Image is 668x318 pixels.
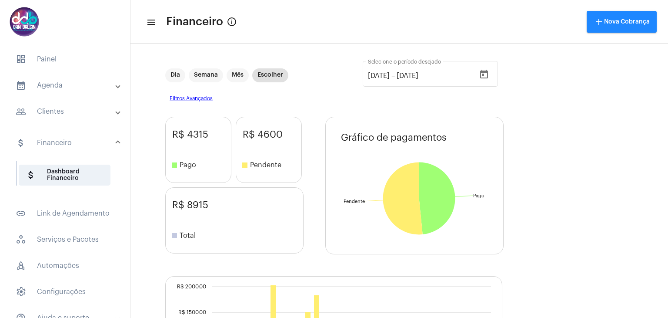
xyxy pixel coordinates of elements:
mat-expansion-panel-header: sidenav iconAgenda [5,75,130,96]
mat-expansion-panel-header: sidenav iconFinanceiro [5,129,130,157]
span: sidenav icon [16,287,26,297]
mat-expansion-panel-header: sidenav iconClientes [5,101,130,122]
mat-icon: sidenav icon [16,106,26,117]
span: Pendente [240,160,301,170]
mat-icon: sidenav icon [16,80,26,91]
input: Data do fim [397,72,449,80]
button: Nova Cobrança [587,11,657,33]
span: Painel [9,49,121,70]
span: Configurações [9,281,121,302]
span: Dashboard Financeiro [19,165,110,186]
span: Automações [9,255,121,276]
span: R$ 8915 [172,200,303,210]
span: R$ 4315 [172,129,231,140]
span: – [391,72,395,80]
text: Pendente [344,199,365,204]
mat-chip: Escolher [252,68,288,82]
mat-panel-title: Agenda [16,80,116,91]
mat-icon: sidenav icon [146,17,155,27]
span: sidenav icon [16,54,26,64]
span: Pago [169,160,231,170]
mat-icon: sidenav icon [16,208,26,219]
mat-icon: sidenav icon [16,138,26,148]
span: Financeiro [166,15,223,29]
span: Link de Agendamento [9,203,121,224]
text: R$ 1500.00 [178,309,206,315]
span: Filtros Avançados [165,91,633,106]
div: sidenav iconFinanceiro [5,157,130,198]
span: sidenav icon [16,260,26,271]
text: R$ 2000.00 [177,284,206,289]
mat-icon: stop [240,160,250,170]
mat-icon: sidenav icon [26,170,36,180]
span: Nova Cobrança [594,19,650,25]
mat-panel-title: Financeiro [16,138,116,148]
button: Open calendar [475,66,493,83]
mat-icon: Info [227,17,237,27]
span: Total [169,230,303,241]
img: 5016df74-caca-6049-816a-988d68c8aa82.png [7,4,42,39]
span: R$ 4600 [243,129,301,140]
span: Serviços e Pacotes [9,229,121,250]
mat-panel-title: Clientes [16,106,116,117]
mat-chip: Semana [189,68,223,82]
mat-chip: Dia [165,68,185,82]
span: sidenav icon [16,234,26,245]
button: Info [223,13,240,30]
mat-icon: stop [169,160,180,170]
mat-chip: Mês [227,68,249,82]
input: Data de início [368,72,390,80]
mat-icon: add [594,17,604,27]
text: Pago [473,193,484,198]
mat-icon: stop [169,230,180,241]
